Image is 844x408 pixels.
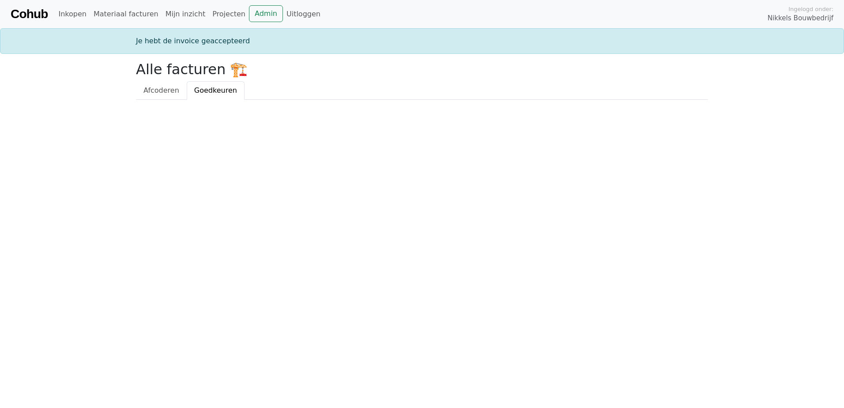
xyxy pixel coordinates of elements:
[131,36,713,46] div: Je hebt de invoice geaccepteerd
[768,13,833,23] span: Nikkels Bouwbedrijf
[90,5,162,23] a: Materiaal facturen
[136,81,187,100] a: Afcoderen
[55,5,90,23] a: Inkopen
[11,4,48,25] a: Cohub
[249,5,283,22] a: Admin
[209,5,249,23] a: Projecten
[136,61,708,78] h2: Alle facturen 🏗️
[143,86,179,94] span: Afcoderen
[162,5,209,23] a: Mijn inzicht
[788,5,833,13] span: Ingelogd onder:
[283,5,324,23] a: Uitloggen
[187,81,245,100] a: Goedkeuren
[194,86,237,94] span: Goedkeuren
